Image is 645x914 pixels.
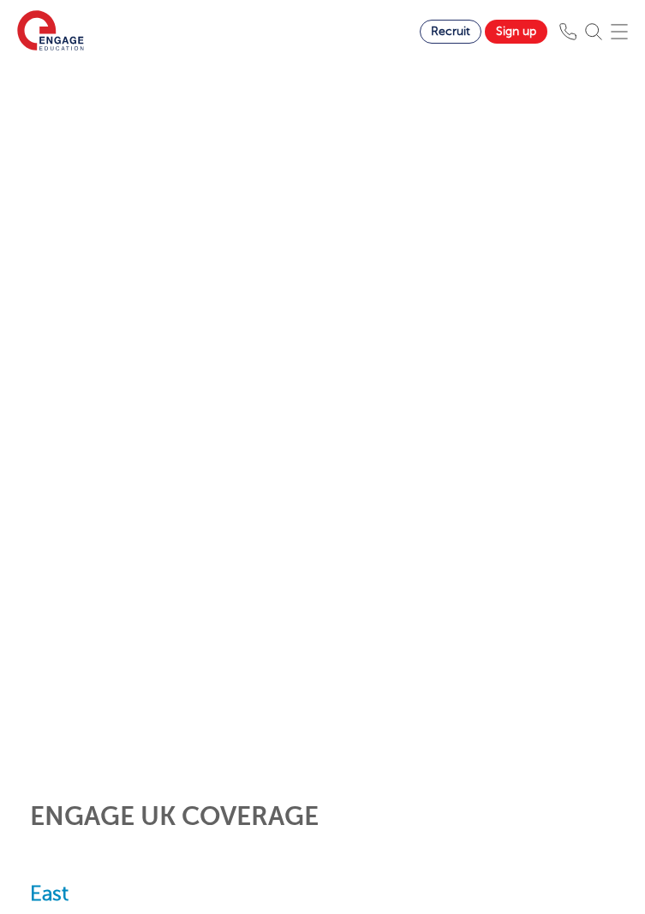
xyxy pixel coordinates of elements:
img: Engage Education [17,10,84,53]
a: Recruit [420,20,481,44]
h2: East [30,882,615,907]
h2: Engage UK Coverage [30,802,615,831]
img: Mobile Menu [611,23,628,40]
img: Search [585,23,602,40]
img: Phone [559,23,576,40]
a: Sign up [485,20,547,44]
span: Recruit [431,25,470,38]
